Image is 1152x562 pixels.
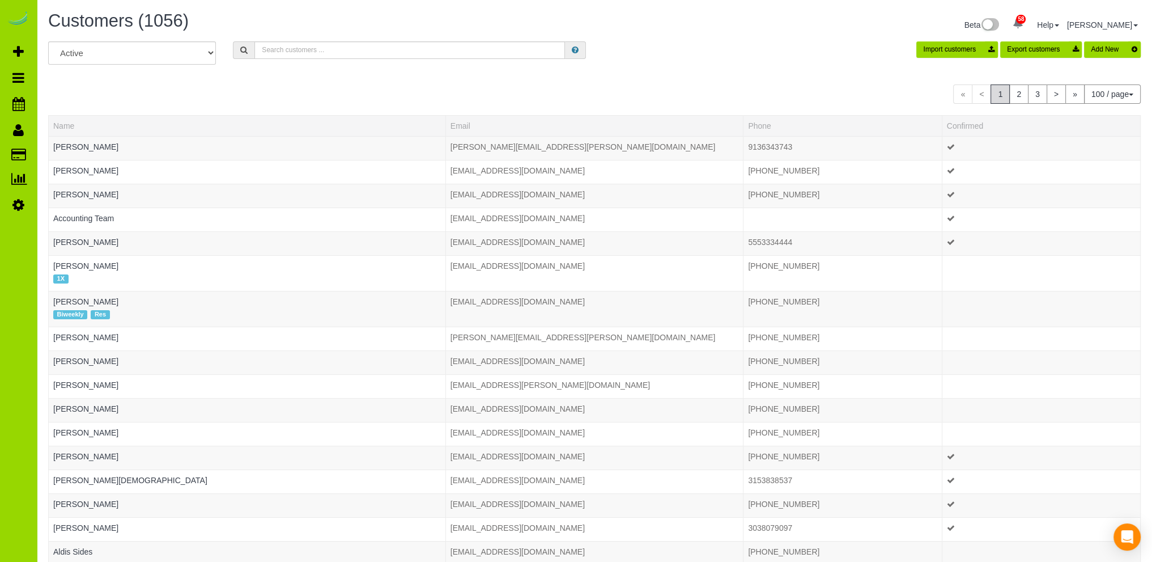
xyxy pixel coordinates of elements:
[49,518,446,542] td: Name
[53,367,441,370] div: Tags
[53,415,441,417] div: Tags
[48,11,189,31] span: Customers (1056)
[53,153,441,155] div: Tags
[445,160,743,184] td: Email
[743,351,942,375] td: Phone
[953,84,1141,104] nav: Pagination navigation
[254,41,565,59] input: Search customers ...
[942,494,1140,518] td: Confirmed
[49,470,446,494] td: Name
[7,11,29,27] img: Automaid Logo
[1037,20,1059,29] a: Help
[942,208,1140,231] td: Confirmed
[53,510,441,513] div: Tags
[445,518,743,542] td: Email
[53,238,118,247] a: [PERSON_NAME]
[1067,20,1138,29] a: [PERSON_NAME]
[942,160,1140,184] td: Confirmed
[53,404,118,413] a: [PERSON_NAME]
[49,115,446,136] th: Name
[53,200,441,203] div: Tags
[445,422,743,446] td: Email
[53,261,118,271] a: [PERSON_NAME]
[743,494,942,518] td: Phone
[445,399,743,422] td: Email
[964,20,1000,29] a: Beta
[972,84,991,104] span: <
[445,375,743,399] td: Email
[1065,84,1085,104] a: »
[53,534,441,536] div: Tags
[53,307,441,322] div: Tags
[445,494,743,518] td: Email
[743,208,942,231] td: Phone
[942,470,1140,494] td: Confirmed
[53,462,441,465] div: Tags
[1113,523,1141,551] div: Open Intercom Messenger
[916,41,998,58] button: Import customers
[445,351,743,375] td: Email
[445,115,743,136] th: Email
[53,214,114,223] a: Accounting Team
[49,494,446,518] td: Name
[942,399,1140,422] td: Confirmed
[53,190,118,199] a: [PERSON_NAME]
[991,84,1010,104] span: 1
[1047,84,1066,104] a: >
[743,160,942,184] td: Phone
[53,500,118,509] a: [PERSON_NAME]
[53,333,118,342] a: [PERSON_NAME]
[91,310,109,319] span: Res
[53,248,441,251] div: Tags
[53,452,118,461] a: [PERSON_NAME]
[445,208,743,231] td: Email
[49,327,446,351] td: Name
[942,422,1140,446] td: Confirmed
[445,327,743,351] td: Email
[942,446,1140,470] td: Confirmed
[1016,15,1026,24] span: 58
[743,136,942,160] td: Phone
[49,351,446,375] td: Name
[743,231,942,255] td: Phone
[743,446,942,470] td: Phone
[953,84,972,104] span: «
[942,291,1140,327] td: Confirmed
[743,422,942,446] td: Phone
[53,343,441,346] div: Tags
[49,291,446,327] td: Name
[53,297,118,306] a: [PERSON_NAME]
[445,136,743,160] td: Email
[942,231,1140,255] td: Confirmed
[445,255,743,291] td: Email
[1000,41,1082,58] button: Export customers
[49,399,446,422] td: Name
[53,274,69,284] span: 1X
[942,375,1140,399] td: Confirmed
[942,351,1140,375] td: Confirmed
[53,224,441,227] div: Tags
[1009,84,1028,104] a: 2
[743,184,942,208] td: Phone
[980,18,999,33] img: New interface
[743,470,942,494] td: Phone
[1028,84,1047,104] a: 3
[53,272,441,286] div: Tags
[445,231,743,255] td: Email
[743,291,942,327] td: Phone
[53,142,118,151] a: [PERSON_NAME]
[445,446,743,470] td: Email
[743,375,942,399] td: Phone
[53,557,441,560] div: Tags
[1084,84,1141,104] button: 100 / page
[49,446,446,470] td: Name
[49,208,446,231] td: Name
[1007,11,1029,36] a: 58
[53,381,118,390] a: [PERSON_NAME]
[53,391,441,394] div: Tags
[743,115,942,136] th: Phone
[49,375,446,399] td: Name
[942,327,1140,351] td: Confirmed
[49,422,446,446] td: Name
